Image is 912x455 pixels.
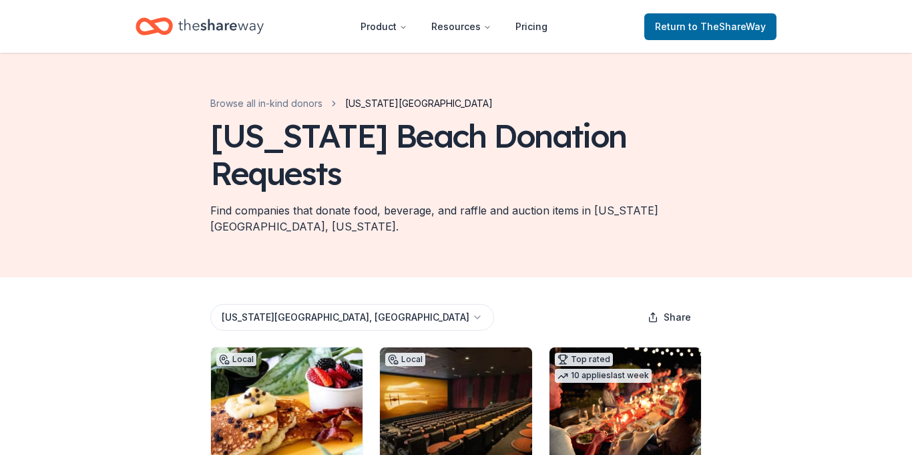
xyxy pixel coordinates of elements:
[210,96,493,112] nav: breadcrumb
[688,21,766,32] span: to TheShareWay
[555,353,613,366] div: Top rated
[505,13,558,40] a: Pricing
[385,353,425,366] div: Local
[655,19,766,35] span: Return
[555,369,652,383] div: 10 applies last week
[421,13,502,40] button: Resources
[664,309,691,325] span: Share
[210,96,322,112] a: Browse all in-kind donors
[637,304,702,331] button: Share
[136,11,264,42] a: Home
[644,13,776,40] a: Returnto TheShareWay
[210,202,702,235] div: Find companies that donate food, beverage, and raffle and auction items in [US_STATE][GEOGRAPHIC_...
[210,117,702,192] div: [US_STATE] Beach Donation Requests
[350,13,418,40] button: Product
[350,11,558,42] nav: Main
[345,96,493,112] span: [US_STATE][GEOGRAPHIC_DATA]
[216,353,256,366] div: Local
